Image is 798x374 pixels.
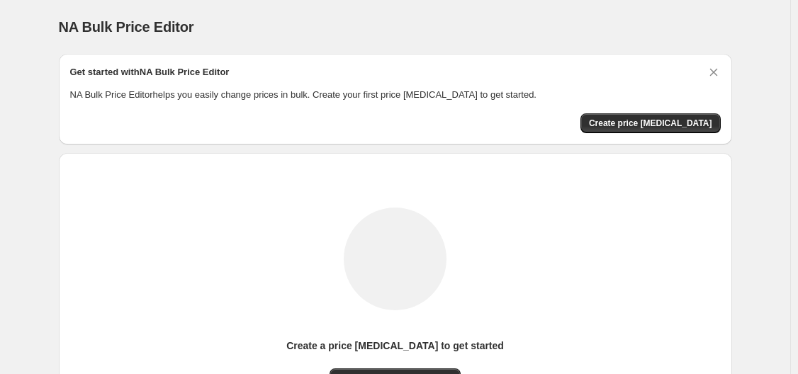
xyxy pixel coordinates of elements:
h2: Get started with NA Bulk Price Editor [70,65,230,79]
span: Create price [MEDICAL_DATA] [589,118,712,129]
span: NA Bulk Price Editor [59,19,194,35]
p: Create a price [MEDICAL_DATA] to get started [286,339,504,353]
button: Dismiss card [707,65,721,79]
p: NA Bulk Price Editor helps you easily change prices in bulk. Create your first price [MEDICAL_DAT... [70,88,721,102]
button: Create price change job [580,113,721,133]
